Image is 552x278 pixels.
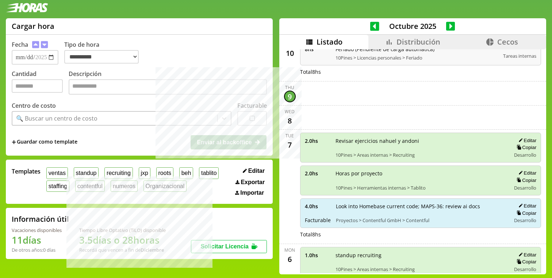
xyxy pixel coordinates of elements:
button: contentful [75,180,105,192]
button: staffing [46,180,69,192]
button: tablito [199,167,219,179]
span: + [12,138,16,146]
button: jxp [139,167,150,179]
button: numeros [111,180,138,192]
button: Editar [241,167,267,175]
span: 8 hs [305,46,330,53]
div: 🔍 Buscar un centro de costo [16,114,97,122]
span: Listado [317,37,342,47]
div: Vacaciones disponibles [12,227,62,233]
button: Copiar [514,210,536,216]
span: 10Pines > Areas internas > Recruiting [336,152,506,158]
div: Total 8 hs [300,68,541,75]
div: scrollable content [279,49,546,273]
span: Look into Homebase current code; MAPS-36: review ai docs [336,203,506,210]
div: 7 [284,139,296,151]
div: Wed [285,108,295,115]
img: logotipo [6,3,48,12]
div: 10 [284,47,296,59]
button: recruiting [104,167,133,179]
div: Mon [284,247,295,253]
div: Thu [285,84,294,91]
span: Cecos [497,37,518,47]
h1: Cargar hora [12,21,54,31]
button: Exportar [233,179,267,186]
span: Tareas internas [503,53,536,59]
button: Editar [516,170,536,176]
span: 1.0 hs [305,252,330,259]
button: Editar [516,252,536,258]
span: Exportar [241,179,265,186]
label: Tipo de hora [64,41,145,65]
button: Copiar [514,177,536,183]
label: Cantidad [12,70,69,96]
span: 4.0 hs [305,203,331,210]
span: Revisar ejercicios nahuel y andoni [336,137,506,144]
span: 2.0 hs [305,137,330,144]
h1: 3.5 días o 28 horas [79,233,166,247]
button: ventas [46,167,68,179]
button: Copiar [514,259,536,265]
span: Templates [12,167,41,175]
select: Tipo de hora [64,50,139,64]
span: Desarrollo [514,152,536,158]
b: Diciembre [141,247,164,253]
span: +Guardar como template [12,138,77,146]
span: Desarrollo [514,217,536,224]
div: 6 [284,253,296,265]
span: standup recruiting [336,252,506,259]
button: roots [156,167,173,179]
button: beh [179,167,193,179]
button: Editar [516,137,536,144]
div: Tue [285,133,294,139]
span: 10Pines > Licencias personales > Feriado [336,54,498,61]
label: Fecha [12,41,28,49]
label: Centro de costo [12,102,56,110]
span: Octubre 2025 [379,21,446,31]
span: Desarrollo [514,184,536,191]
div: Total 8 hs [300,231,541,238]
span: Editar [248,168,265,174]
span: Facturable [305,217,331,224]
div: Recordá que vencen a fin de [79,247,166,253]
span: Solicitar Licencia [200,243,249,250]
label: Facturable [237,102,267,110]
textarea: Descripción [69,79,267,95]
button: Editar [516,203,536,209]
button: standup [74,167,99,179]
div: De otros años: 0 días [12,247,62,253]
span: 10Pines > Areas internas > Recruiting [336,266,506,273]
span: Proyectos > Contentful GmbH > Contentful [336,217,506,224]
span: Desarrollo [514,266,536,273]
div: 8 [284,115,296,126]
div: Tiempo Libre Optativo (TiLO) disponible [79,227,166,233]
span: Distribución [396,37,440,47]
input: Cantidad [12,79,63,93]
h1: 11 días [12,233,62,247]
button: Organizacional [143,180,187,192]
span: 10Pines > Herramientas internas > Tablito [336,184,506,191]
div: 9 [284,91,296,102]
span: Importar [240,190,264,196]
button: Copiar [514,144,536,151]
label: Descripción [69,70,267,96]
span: Horas por proyecto [336,170,506,177]
h2: Información útil [12,214,69,224]
button: Solicitar Licencia [191,240,267,253]
span: Feriado (Pendiente de carga automática) [336,46,498,53]
span: 2.0 hs [305,170,330,177]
